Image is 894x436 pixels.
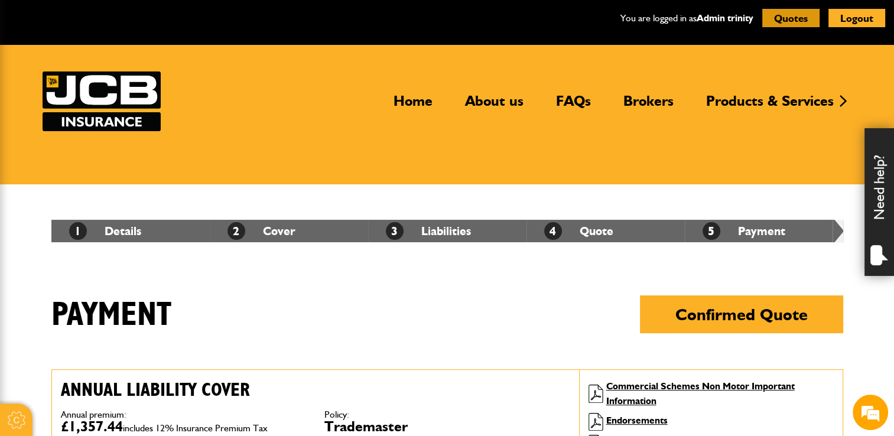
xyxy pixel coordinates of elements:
span: 3 [386,222,404,240]
a: Commercial Schemes Non Motor Important Information [606,380,795,407]
button: Quotes [762,9,820,27]
dd: £1,357.44 [61,419,307,434]
input: Enter your phone number [15,179,216,205]
dt: Policy: [324,410,570,419]
img: JCB Insurance Services logo [43,71,161,131]
a: 1Details [69,224,141,238]
span: 5 [703,222,720,240]
a: Admin trinity [697,12,753,24]
button: Confirmed Quote [640,295,843,333]
div: Minimize live chat window [194,6,222,34]
a: Brokers [615,92,682,119]
a: Home [385,92,441,119]
a: About us [456,92,532,119]
h1: Payment [51,295,843,351]
a: 2Cover [227,224,295,238]
a: 4Quote [544,224,613,238]
input: Enter your email address [15,144,216,170]
dd: Trademaster [324,419,570,434]
a: Products & Services [697,92,843,119]
h2: Annual liability cover [61,379,570,401]
a: Endorsements [606,415,668,426]
a: FAQs [547,92,600,119]
a: JCB Insurance Services [43,71,161,131]
img: d_20077148190_company_1631870298795_20077148190 [20,66,50,82]
button: Logout [828,9,885,27]
input: Enter your last name [15,109,216,135]
p: You are logged in as [620,11,753,26]
textarea: Type your message and hit 'Enter' [15,214,216,333]
div: Need help? [864,128,894,276]
li: Payment [685,220,843,242]
dt: Annual premium: [61,410,307,419]
a: 3Liabilities [386,224,471,238]
span: includes 12% Insurance Premium Tax [123,422,268,434]
span: 1 [69,222,87,240]
div: Chat with us now [61,66,199,82]
span: 2 [227,222,245,240]
em: Start Chat [161,343,214,359]
span: 4 [544,222,562,240]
